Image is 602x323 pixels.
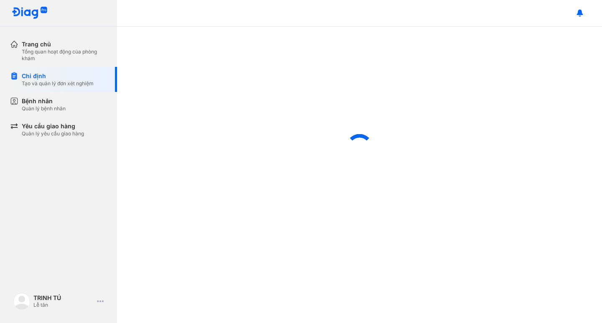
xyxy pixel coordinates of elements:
[22,97,66,105] div: Bệnh nhân
[22,130,84,137] div: Quản lý yêu cầu giao hàng
[22,40,107,48] div: Trang chủ
[22,122,84,130] div: Yêu cầu giao hàng
[22,80,94,87] div: Tạo và quản lý đơn xét nghiệm
[12,7,48,20] img: logo
[33,302,94,308] div: Lễ tân
[22,72,94,80] div: Chỉ định
[22,48,107,62] div: Tổng quan hoạt động của phòng khám
[13,293,30,310] img: logo
[22,105,66,112] div: Quản lý bệnh nhân
[33,294,94,302] div: TRINH TÚ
